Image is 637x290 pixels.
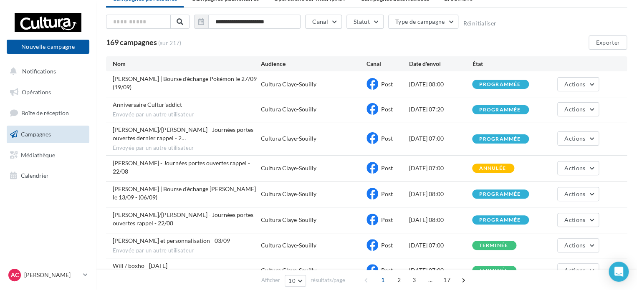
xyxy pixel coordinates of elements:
[381,267,393,274] span: Post
[7,40,89,54] button: Nouvelle campagne
[589,35,627,50] button: Exporter
[113,159,250,175] span: Julie - Journées portes ouvertes rappel - 22/08
[113,185,256,201] span: Alexis | Bourse d'échange Lorcana le 13/09 - (06/09)
[113,211,253,227] span: Julie/Alexis - Journées portes ouvertes rappel - 22/08
[557,131,599,146] button: Actions
[409,216,472,224] div: [DATE] 08:00
[113,75,260,91] span: Alexis | Bourse d'échange Pokémon le 27/09 - (19/09)
[564,81,585,88] span: Actions
[288,277,296,284] span: 10
[158,39,181,47] span: (sur 217)
[479,192,521,197] div: programmée
[261,190,316,198] div: Cultura Claye-Souilly
[557,263,599,277] button: Actions
[440,273,454,287] span: 17
[381,81,393,88] span: Post
[564,106,585,113] span: Actions
[564,135,585,142] span: Actions
[557,213,599,227] button: Actions
[311,276,345,284] span: résultats/page
[113,111,261,119] span: Envoyée par un autre utilisateur
[609,262,629,282] div: Open Intercom Messenger
[113,101,182,108] span: Anniversaire Cultur'addict
[472,60,536,68] div: État
[479,243,508,248] div: terminée
[5,83,91,101] a: Opérations
[409,164,472,172] div: [DATE] 07:00
[381,190,393,197] span: Post
[11,271,19,279] span: AC
[381,216,393,223] span: Post
[7,267,89,283] a: AC [PERSON_NAME]
[285,275,306,287] button: 10
[5,63,88,80] button: Notifications
[479,136,521,142] div: programmée
[557,238,599,252] button: Actions
[479,82,521,87] div: programmée
[557,102,599,116] button: Actions
[479,166,506,171] div: annulée
[564,267,585,274] span: Actions
[22,88,51,96] span: Opérations
[564,190,585,197] span: Actions
[113,262,167,269] span: Will / boxho - 03.09.25
[409,134,472,143] div: [DATE] 07:00
[261,80,316,88] div: Cultura Claye-Souilly
[479,107,521,113] div: programmée
[113,60,261,68] div: Nom
[409,60,472,68] div: Date d'envoi
[409,105,472,113] div: [DATE] 07:20
[261,276,280,284] span: Afficher
[381,135,393,142] span: Post
[409,190,472,198] div: [DATE] 08:00
[5,126,91,143] a: Campagnes
[21,151,55,158] span: Médiathèque
[113,237,230,244] span: Julie - Démo Cricut et personnalisation - 03/09
[564,216,585,223] span: Actions
[261,105,316,113] div: Cultura Claye-Souilly
[261,164,316,172] div: Cultura Claye-Souilly
[113,247,261,255] span: Envoyée par un autre utilisateur
[564,242,585,249] span: Actions
[261,60,367,68] div: Audience
[113,126,253,141] span: Julie/Alexis - Journées portes ouvertes dernier rappel - 22/08
[305,15,342,29] button: Canal
[106,38,157,47] span: 169 campagnes
[346,15,384,29] button: Statut
[557,187,599,201] button: Actions
[479,217,521,223] div: programmée
[21,131,51,138] span: Campagnes
[381,106,393,113] span: Post
[564,164,585,171] span: Actions
[381,242,393,249] span: Post
[388,15,459,29] button: Type de campagne
[392,273,406,287] span: 2
[21,109,69,116] span: Boîte de réception
[557,161,599,175] button: Actions
[407,273,421,287] span: 3
[21,172,49,179] span: Calendrier
[113,144,261,152] span: Envoyée par un autre utilisateur
[5,104,91,122] a: Boîte de réception
[5,146,91,164] a: Médiathèque
[261,266,316,275] div: Cultura Claye-Souilly
[367,60,409,68] div: Canal
[376,273,389,287] span: 1
[261,134,316,143] div: Cultura Claye-Souilly
[261,216,316,224] div: Cultura Claye-Souilly
[261,241,316,250] div: Cultura Claye-Souilly
[424,273,437,287] span: ...
[5,167,91,184] a: Calendrier
[409,266,472,275] div: [DATE] 07:00
[557,77,599,91] button: Actions
[479,268,508,273] div: terminée
[409,80,472,88] div: [DATE] 08:00
[463,20,496,27] button: Réinitialiser
[22,68,56,75] span: Notifications
[409,241,472,250] div: [DATE] 07:00
[381,164,393,171] span: Post
[24,271,80,279] p: [PERSON_NAME]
